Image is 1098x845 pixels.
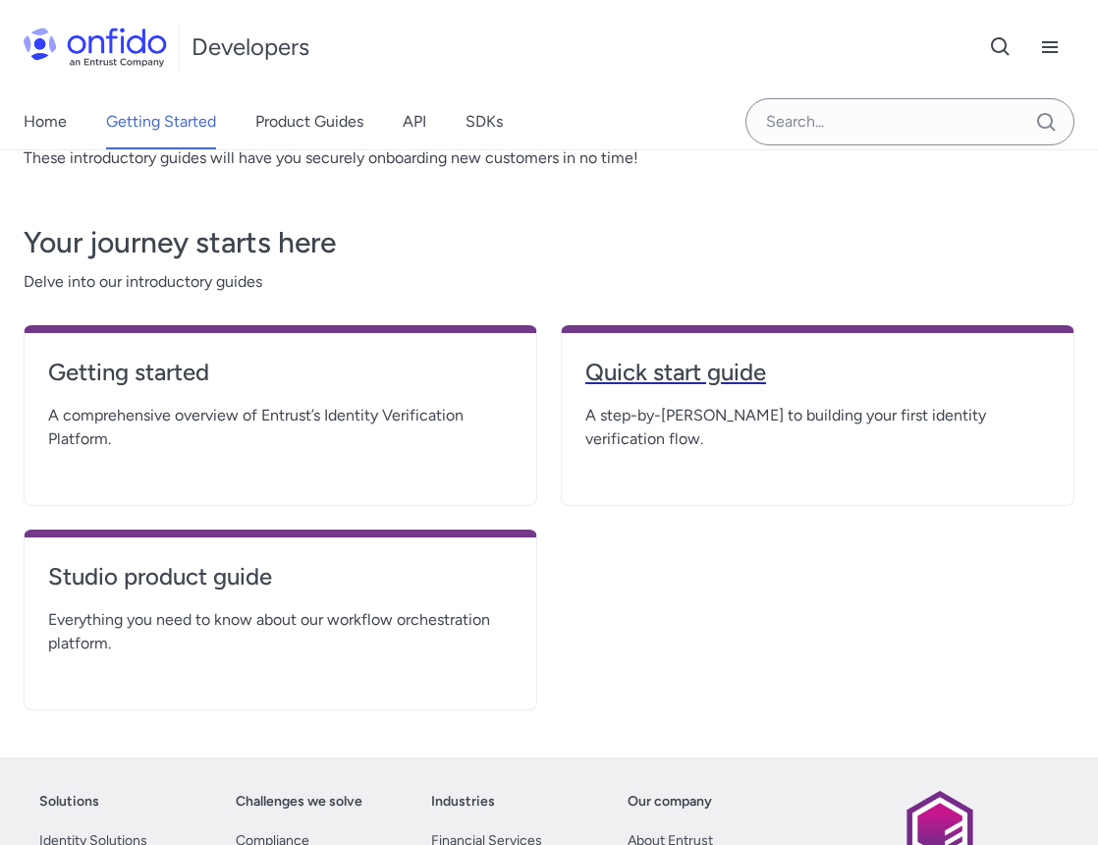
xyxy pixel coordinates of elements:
span: A comprehensive overview of Entrust’s Identity Verification Platform. [48,404,513,451]
p: These introductory guides will have you securely onboarding new customers in no time! [24,146,1074,170]
h4: Quick start guide [585,357,1050,388]
h3: Your journey starts here [24,223,1074,262]
span: A step-by-[PERSON_NAME] to building your first identity verification flow. [585,404,1050,451]
a: Solutions [39,790,99,814]
button: Open navigation menu button [1025,23,1074,72]
a: Quick start guide [585,357,1050,404]
a: Industries [431,790,495,814]
button: Open search button [976,23,1025,72]
a: Getting Started [106,94,216,149]
a: Studio product guide [48,561,513,608]
a: Challenges we solve [236,790,362,814]
a: Product Guides [255,94,363,149]
a: Our company [628,790,712,814]
input: Onfido search input field [745,98,1074,145]
a: Getting started [48,357,513,404]
svg: Open navigation menu button [1038,35,1062,59]
h4: Studio product guide [48,561,513,592]
svg: Open search button [989,35,1013,59]
a: Home [24,94,67,149]
a: API [403,94,426,149]
h1: Developers [192,31,309,63]
span: Everything you need to know about our workflow orchestration platform. [48,608,513,655]
h4: Getting started [48,357,513,388]
span: Delve into our introductory guides [24,270,1074,294]
a: SDKs [466,94,503,149]
img: Onfido Logo [24,28,167,67]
